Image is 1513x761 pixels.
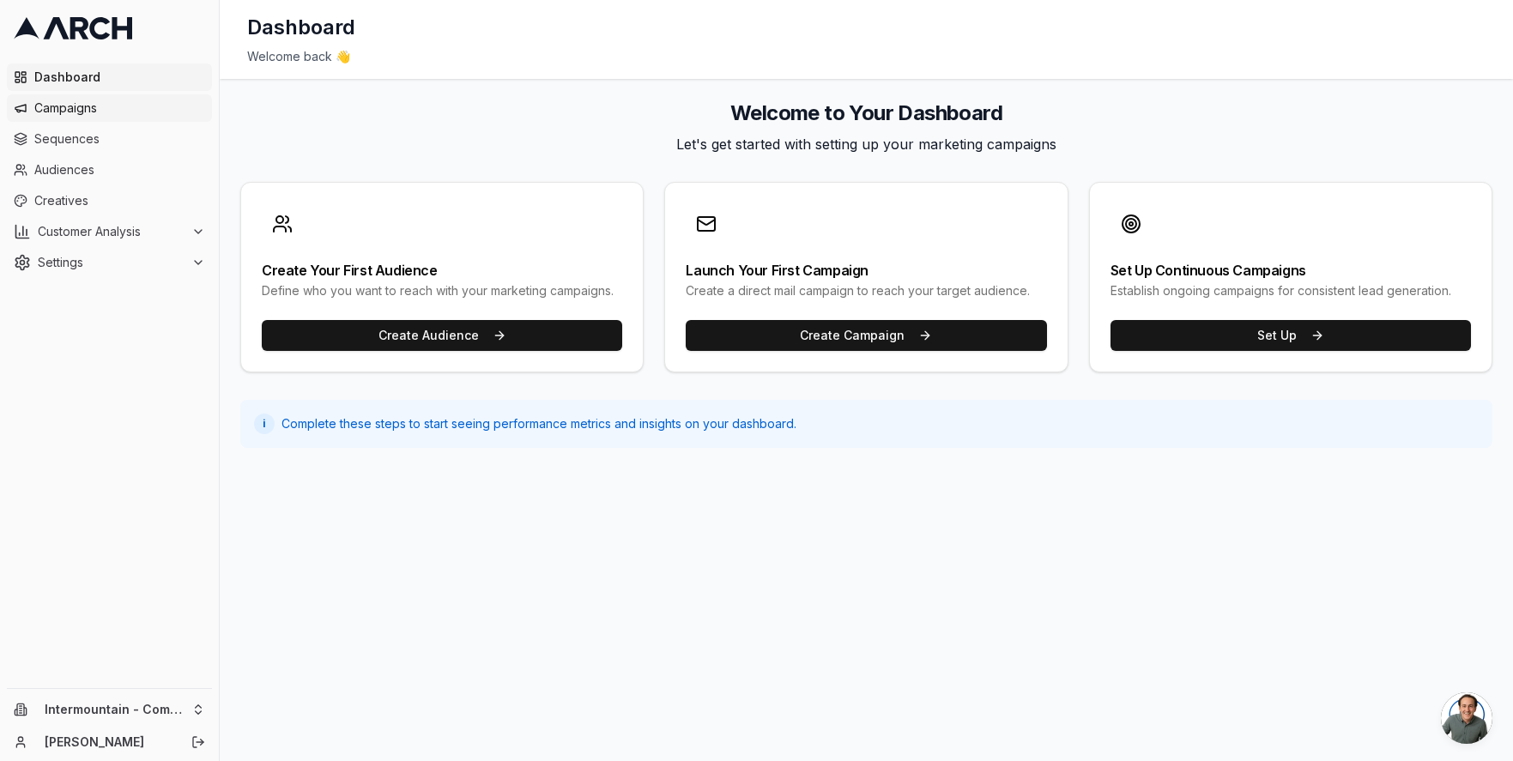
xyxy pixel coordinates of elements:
[7,156,212,184] a: Audiences
[45,734,172,751] a: [PERSON_NAME]
[45,702,185,717] span: Intermountain - Comfort Solutions
[240,100,1492,127] h2: Welcome to Your Dashboard
[1111,320,1471,351] button: Set Up
[38,223,185,240] span: Customer Analysis
[34,192,205,209] span: Creatives
[240,134,1492,154] p: Let's get started with setting up your marketing campaigns
[186,730,210,754] button: Log out
[247,14,355,41] h1: Dashboard
[34,130,205,148] span: Sequences
[281,415,796,432] span: Complete these steps to start seeing performance metrics and insights on your dashboard.
[7,249,212,276] button: Settings
[7,218,212,245] button: Customer Analysis
[262,320,622,351] button: Create Audience
[7,94,212,122] a: Campaigns
[1111,263,1471,277] div: Set Up Continuous Campaigns
[7,187,212,214] a: Creatives
[34,100,205,117] span: Campaigns
[262,282,622,299] div: Define who you want to reach with your marketing campaigns.
[7,125,212,153] a: Sequences
[1441,692,1492,744] a: Open chat
[34,69,205,86] span: Dashboard
[7,696,212,723] button: Intermountain - Comfort Solutions
[38,254,185,271] span: Settings
[247,48,1486,65] div: Welcome back 👋
[1111,282,1471,299] div: Establish ongoing campaigns for consistent lead generation.
[686,320,1046,351] button: Create Campaign
[262,263,622,277] div: Create Your First Audience
[686,282,1046,299] div: Create a direct mail campaign to reach your target audience.
[7,63,212,91] a: Dashboard
[686,263,1046,277] div: Launch Your First Campaign
[34,161,205,178] span: Audiences
[263,417,266,431] span: i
